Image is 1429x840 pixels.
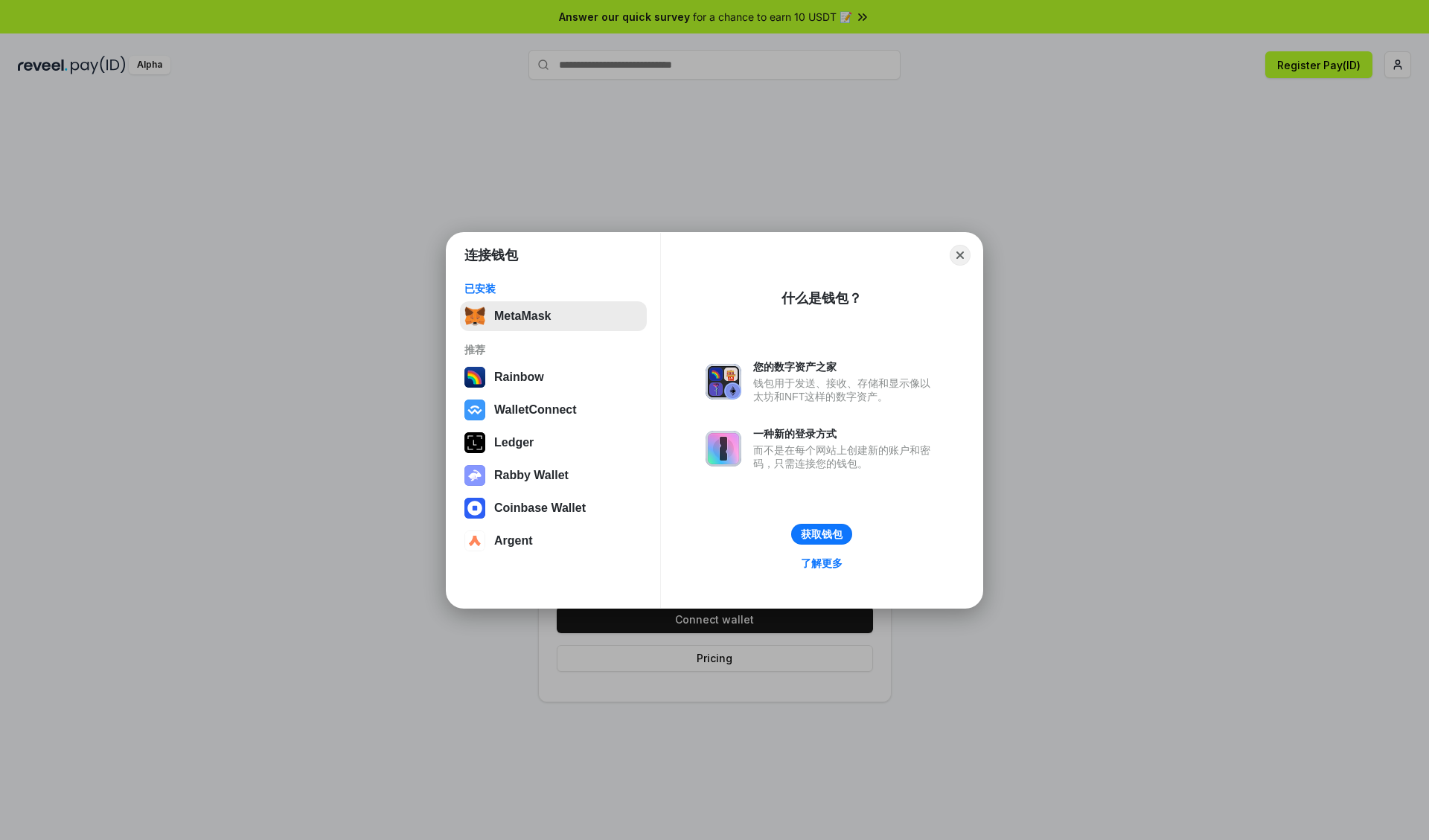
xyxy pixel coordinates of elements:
[494,501,586,515] div: Coinbase Wallet
[464,282,642,295] div: 已安装
[464,530,485,551] img: svg+xml,%3Csvg%20width%3D%2228%22%20height%3D%2228%22%20viewBox%3D%220%200%2028%2028%22%20fill%3D...
[753,443,938,470] div: 而不是在每个网站上创建新的账户和密码，只需连接您的钱包。
[464,367,485,388] img: svg+xml,%3Csvg%20width%3D%22120%22%20height%3D%22120%22%20viewBox%3D%220%200%20120%20120%22%20fil...
[464,465,485,486] img: svg+xml,%3Csvg%20xmlns%3D%22http%3A%2F%2Fwww.w3.org%2F2000%2Fsvg%22%20fill%3D%22none%22%20viewBox...
[494,371,544,384] div: Rainbow
[791,524,852,545] button: 获取钱包
[494,403,577,417] div: WalletConnect
[950,245,971,266] button: Close
[460,428,647,458] button: Ledger
[460,395,647,425] button: WalletConnect
[792,554,851,573] a: 了解更多
[753,427,938,440] div: 一种新的登录方式
[781,289,862,307] div: 什么是钱包？
[494,436,534,449] div: Ledger
[464,432,485,453] img: svg+xml,%3Csvg%20xmlns%3D%22http%3A%2F%2Fwww.w3.org%2F2000%2Fsvg%22%20width%3D%2228%22%20height%3...
[460,301,647,331] button: MetaMask
[753,376,938,403] div: 钱包用于发送、接收、存储和显示像以太坊和NFT这样的数字资产。
[706,431,741,467] img: svg+xml,%3Csvg%20xmlns%3D%22http%3A%2F%2Fwww.w3.org%2F2000%2Fsvg%22%20fill%3D%22none%22%20viewBox...
[753,360,938,373] div: 您的数字资产之家
[460,493,647,523] button: Coinbase Wallet
[801,557,843,570] div: 了解更多
[460,526,647,556] button: Argent
[464,306,485,327] img: svg+xml,%3Csvg%20fill%3D%22none%22%20height%3D%2233%22%20viewBox%3D%220%200%2035%2033%22%20width%...
[460,362,647,392] button: Rainbow
[494,310,551,323] div: MetaMask
[494,534,533,548] div: Argent
[464,400,485,420] img: svg+xml,%3Csvg%20width%3D%2228%22%20height%3D%2228%22%20viewBox%3D%220%200%2028%2028%22%20fill%3D...
[494,469,569,482] div: Rabby Wallet
[464,246,518,264] h1: 连接钱包
[801,528,843,541] div: 获取钱包
[464,343,642,356] div: 推荐
[706,364,741,400] img: svg+xml,%3Csvg%20xmlns%3D%22http%3A%2F%2Fwww.w3.org%2F2000%2Fsvg%22%20fill%3D%22none%22%20viewBox...
[460,461,647,490] button: Rabby Wallet
[464,498,485,519] img: svg+xml,%3Csvg%20width%3D%2228%22%20height%3D%2228%22%20viewBox%3D%220%200%2028%2028%22%20fill%3D...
